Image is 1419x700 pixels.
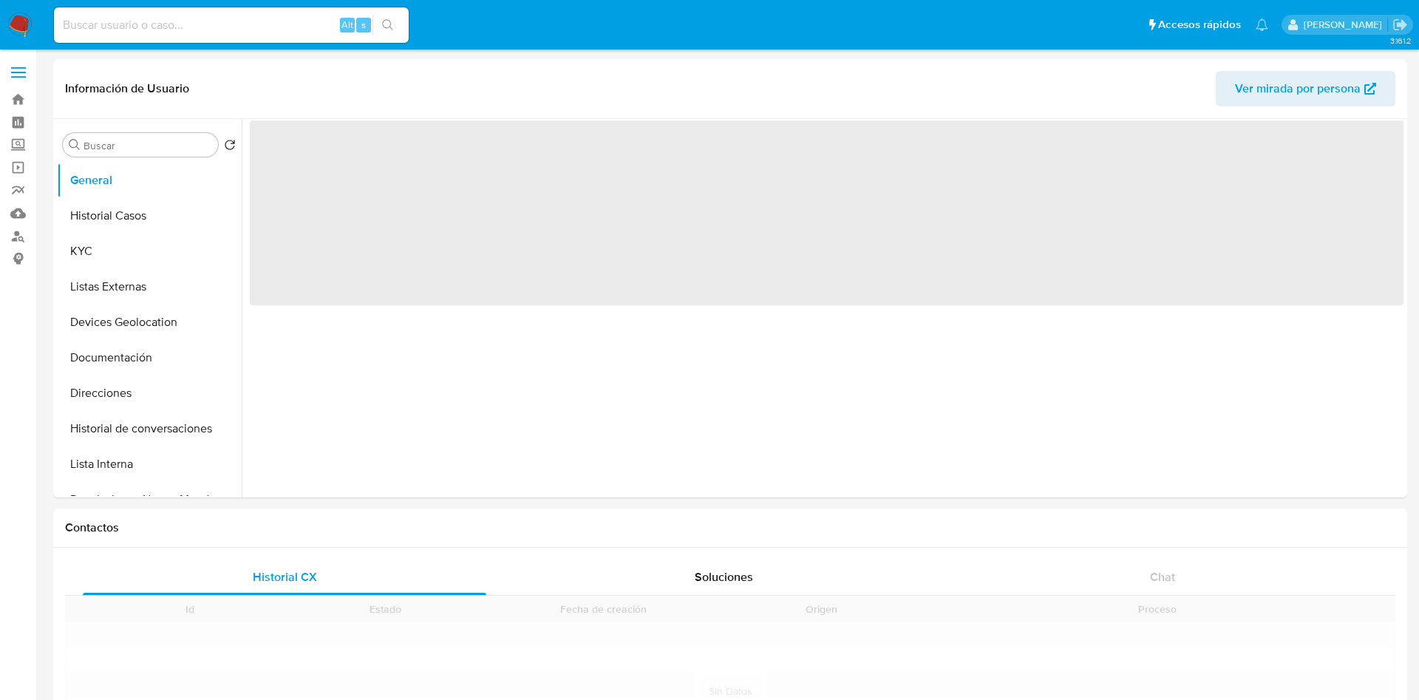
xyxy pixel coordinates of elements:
button: Restricciones Nuevo Mundo [57,482,242,517]
button: Devices Geolocation [57,305,242,340]
span: Chat [1150,568,1175,585]
input: Buscar usuario o caso... [54,16,409,35]
span: Ver mirada por persona [1235,71,1361,106]
button: Lista Interna [57,446,242,482]
p: ivonne.perezonofre@mercadolibre.com.mx [1304,18,1387,32]
button: KYC [57,234,242,269]
button: Buscar [69,139,81,151]
span: Alt [341,18,353,32]
span: Soluciones [695,568,753,585]
button: Listas Externas [57,269,242,305]
button: search-icon [372,15,403,35]
button: Volver al orden por defecto [224,139,236,155]
button: Direcciones [57,376,242,411]
span: s [361,18,366,32]
button: Historial de conversaciones [57,411,242,446]
h1: Información de Usuario [65,81,189,96]
span: Accesos rápidos [1158,17,1241,33]
a: Salir [1392,17,1408,33]
button: General [57,163,242,198]
button: Documentación [57,340,242,376]
input: Buscar [84,139,212,152]
span: Historial CX [253,568,317,585]
span: ‌ [250,120,1403,305]
a: Notificaciones [1256,18,1268,31]
button: Historial Casos [57,198,242,234]
button: Ver mirada por persona [1216,71,1395,106]
h1: Contactos [65,520,1395,535]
